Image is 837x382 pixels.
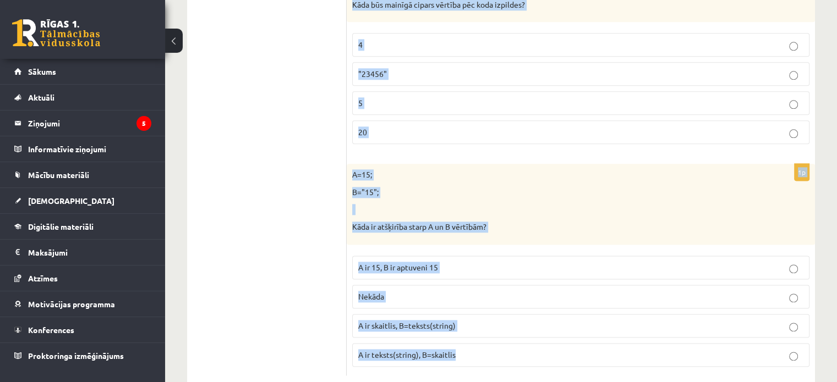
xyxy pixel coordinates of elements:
[14,240,151,265] a: Maksājumi
[352,187,754,198] p: B="15";
[14,110,151,136] a: Ziņojumi5
[28,67,56,76] span: Sākums
[28,325,74,335] span: Konferences
[14,343,151,368] a: Proktoringa izmēģinājums
[794,163,809,181] p: 1p
[14,188,151,213] a: [DEMOGRAPHIC_DATA]
[28,222,94,231] span: Digitālie materiāli
[28,110,151,136] legend: Ziņojumi
[789,323,798,331] input: A ir skaitlis, B=teksts(string)
[14,317,151,342] a: Konferences
[14,214,151,239] a: Digitālie materiāli
[358,69,387,79] span: "23456"
[28,299,115,309] span: Motivācijas programma
[358,98,363,108] span: 5
[28,240,151,265] legend: Maksājumi
[789,352,798,361] input: A ir teksts(string), B=skaitlis
[358,127,367,137] span: 20
[789,71,798,80] input: "23456"
[358,40,363,49] span: 4
[789,294,798,302] input: Nekāda
[14,265,151,291] a: Atzīmes
[28,136,151,162] legend: Informatīvie ziņojumi
[358,350,456,359] span: A ir teksts(string), B=skaitlis
[28,92,54,102] span: Aktuāli
[14,59,151,84] a: Sākums
[789,42,798,51] input: 4
[358,262,438,272] span: A ir 15, B ir aptuveni 15
[28,273,58,283] span: Atzīmes
[352,222,754,232] p: Kāda ir atšķirība starp A un B vērtībām?
[352,169,754,180] p: A=15;
[14,291,151,317] a: Motivācijas programma
[14,136,151,162] a: Informatīvie ziņojumi
[14,162,151,187] a: Mācību materiāli
[789,129,798,138] input: 20
[358,320,456,330] span: A ir skaitlis, B=teksts(string)
[358,291,384,301] span: Nekāda
[28,351,124,361] span: Proktoringa izmēģinājums
[789,264,798,273] input: A ir 15, B ir aptuveni 15
[789,100,798,109] input: 5
[12,19,100,47] a: Rīgas 1. Tālmācības vidusskola
[136,116,151,131] i: 5
[28,196,114,206] span: [DEMOGRAPHIC_DATA]
[28,170,89,180] span: Mācību materiāli
[14,85,151,110] a: Aktuāli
